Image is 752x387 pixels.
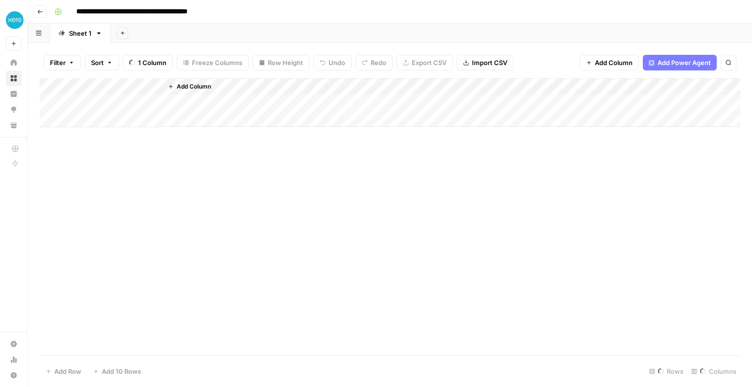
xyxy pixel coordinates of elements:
a: Home [6,55,22,70]
button: Add Row [40,364,87,379]
span: Add Power Agent [658,58,711,68]
button: Export CSV [397,55,453,70]
span: Add Column [595,58,633,68]
span: Add 10 Rows [102,366,141,376]
span: Export CSV [412,58,446,68]
button: Help + Support [6,367,22,383]
span: Add Row [54,366,81,376]
div: Columns [687,364,740,379]
span: Undo [329,58,345,68]
div: Rows [645,364,687,379]
a: Your Data [6,117,22,133]
button: Add Column [164,80,215,93]
button: Add Power Agent [643,55,717,70]
a: Opportunities [6,102,22,117]
span: Redo [371,58,386,68]
button: Filter [44,55,81,70]
img: XeroOps Logo [6,11,23,29]
a: Insights [6,86,22,102]
a: Browse [6,70,22,86]
button: Undo [313,55,352,70]
button: Add Column [580,55,639,70]
span: Sort [91,58,104,68]
a: Sheet 1 [50,23,111,43]
button: Row Height [253,55,309,70]
span: Freeze Columns [192,58,242,68]
a: Usage [6,352,22,367]
button: Import CSV [457,55,514,70]
span: 1 Column [138,58,166,68]
button: 1 Column [123,55,173,70]
span: Row Height [268,58,303,68]
a: Settings [6,336,22,352]
button: Redo [355,55,393,70]
div: Sheet 1 [69,28,92,38]
button: Freeze Columns [177,55,249,70]
button: Workspace: XeroOps [6,8,22,32]
span: Filter [50,58,66,68]
button: Add 10 Rows [87,364,147,379]
button: Sort [85,55,119,70]
span: Add Column [177,82,211,91]
span: Import CSV [472,58,507,68]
